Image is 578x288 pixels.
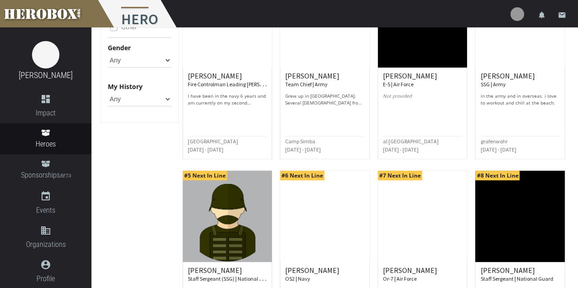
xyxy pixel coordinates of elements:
h6: [PERSON_NAME] [480,267,560,283]
span: #8 Next In Line [475,171,520,180]
small: Staff Sergeant (SSG) | National Guard [188,273,274,283]
small: al [GEOGRAPHIC_DATA] [383,138,439,145]
small: BETA [60,173,71,179]
h6: [PERSON_NAME] [383,72,462,88]
small: Or-7 | Air Force [383,275,417,282]
small: [DATE] - [DATE] [188,146,223,153]
img: user-image [510,7,524,21]
h6: [PERSON_NAME] [383,267,462,283]
small: [GEOGRAPHIC_DATA] [188,138,238,145]
h6: [PERSON_NAME] [188,72,267,88]
small: Camp Simba [285,138,315,145]
p: I have been in the navy 6 years and am currently on my second deployment. [188,93,267,106]
span: #7 Next In Line [378,171,422,180]
label: Gender [108,42,131,53]
a: [PERSON_NAME] [19,70,73,80]
small: [DATE] - [DATE] [383,146,419,153]
small: [DATE] - [DATE] [480,146,516,153]
p: Not provided [383,93,462,106]
h6: [PERSON_NAME] [188,267,267,283]
i: notifications [538,11,546,19]
h6: [PERSON_NAME] [285,267,365,283]
small: SSG | Army [480,81,505,88]
small: Staff Sergeant | National Guard [480,275,553,282]
p: in the army and in overseas. i love to workout and chill at the beach. [480,93,560,106]
span: #6 Next In Line [280,171,324,180]
span: #5 Next In Line [183,171,227,180]
h6: [PERSON_NAME] [285,72,365,88]
small: E-5 | Air Force [383,81,414,88]
small: [DATE] - [DATE] [285,146,321,153]
img: image [32,41,59,68]
label: My History [108,81,143,92]
small: grafenwohr [480,138,507,145]
small: Fire Controlman Leading [PERSON_NAME] Officer | Navy [188,79,318,88]
i: email [558,11,566,19]
p: Grew up in [GEOGRAPHIC_DATA]. Several [DEMOGRAPHIC_DATA] from my father’s side were in the Army w... [285,93,365,106]
small: OS2 | Navy [285,275,310,282]
h6: [PERSON_NAME] [480,72,560,88]
small: Team Chief | Army [285,81,328,88]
